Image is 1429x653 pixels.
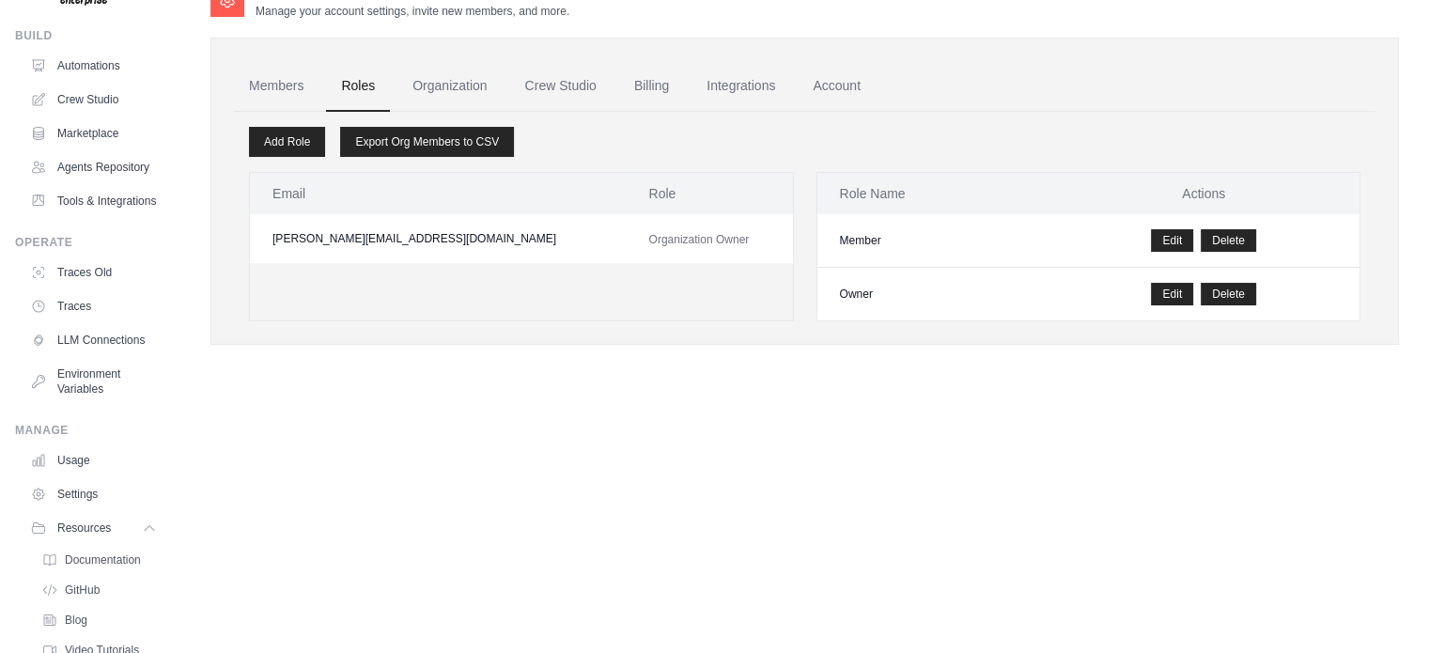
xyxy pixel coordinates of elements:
[34,547,164,573] a: Documentation
[15,235,164,250] div: Operate
[234,61,318,112] a: Members
[817,214,1048,268] td: Member
[249,127,325,157] a: Add Role
[34,607,164,633] a: Blog
[23,152,164,182] a: Agents Repository
[65,552,141,567] span: Documentation
[34,577,164,603] a: GitHub
[57,521,111,536] span: Resources
[250,173,626,214] th: Email
[23,359,164,404] a: Environment Variables
[23,118,164,148] a: Marketplace
[23,325,164,355] a: LLM Connections
[510,61,612,112] a: Crew Studio
[23,445,164,475] a: Usage
[326,61,390,112] a: Roles
[1151,283,1193,305] a: Edit
[23,479,164,509] a: Settings
[1048,173,1359,214] th: Actions
[619,61,684,112] a: Billing
[1201,283,1256,305] button: Delete
[691,61,790,112] a: Integrations
[1201,229,1256,252] button: Delete
[397,61,502,112] a: Organization
[648,233,749,246] span: Organization Owner
[23,186,164,216] a: Tools & Integrations
[65,583,100,598] span: GitHub
[15,423,164,438] div: Manage
[23,51,164,81] a: Automations
[23,257,164,288] a: Traces Old
[250,214,626,263] td: [PERSON_NAME][EMAIL_ADDRESS][DOMAIN_NAME]
[256,4,569,19] p: Manage your account settings, invite new members, and more.
[23,291,164,321] a: Traces
[23,513,164,543] button: Resources
[23,85,164,115] a: Crew Studio
[817,268,1048,321] td: Owner
[817,173,1048,214] th: Role Name
[15,28,164,43] div: Build
[65,613,87,628] span: Blog
[1151,229,1193,252] a: Edit
[340,127,514,157] a: Export Org Members to CSV
[798,61,876,112] a: Account
[626,173,792,214] th: Role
